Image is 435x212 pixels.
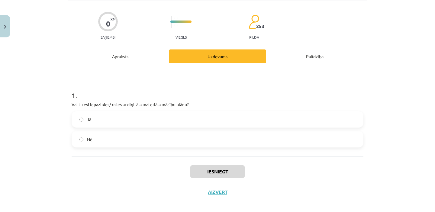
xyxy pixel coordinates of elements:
p: Vai tu esi iepazinies/-usies ar digitāla materiāla mācību plānu? [72,101,363,108]
div: Palīdzība [266,49,363,63]
input: Nē [79,138,83,141]
span: XP [111,17,114,21]
span: 253 [256,24,264,29]
input: Jā [79,118,83,122]
p: pilda [249,35,259,39]
div: Uzdevums [169,49,266,63]
span: Jā [87,116,91,123]
button: Aizvērt [206,189,229,195]
div: 0 [106,20,110,28]
p: Viegls [176,35,187,39]
img: icon-close-lesson-0947bae3869378f0d4975bcd49f059093ad1ed9edebbc8119c70593378902aed.svg [4,25,6,29]
img: students-c634bb4e5e11cddfef0936a35e636f08e4e9abd3cc4e673bd6f9a4125e45ecb1.svg [249,14,259,30]
button: Iesniegt [190,165,245,178]
p: Saņemsi [98,35,118,39]
h1: 1 . [72,81,363,100]
span: Nē [87,136,92,143]
div: Apraksts [72,49,169,63]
